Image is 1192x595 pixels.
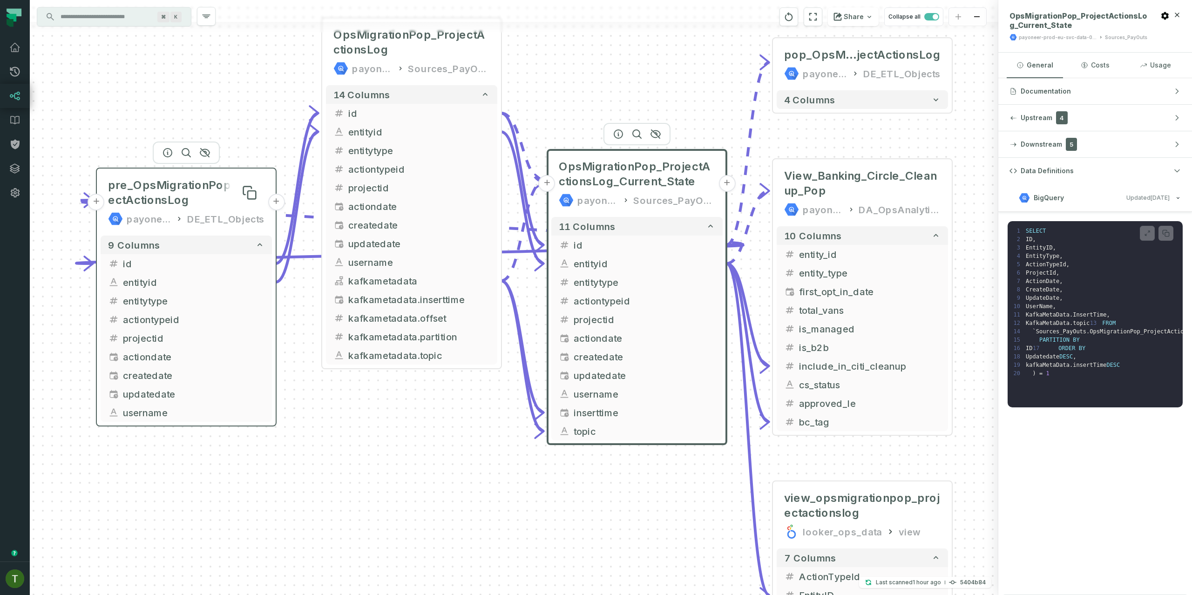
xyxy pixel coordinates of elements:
[784,267,795,278] span: integer
[76,200,743,245] g: Edge from 2375ffaea4972738b2a9d9da23f95bf7 to 1558574c964a3f2217fd5753258131f1
[333,126,345,137] span: string
[1059,253,1063,259] span: ,
[501,113,544,245] g: Edge from 478afc4a57b49bfb034a14a710297f91 to 2375ffaea4972738b2a9d9da23f95bf7
[799,396,941,410] span: approved_le
[501,281,544,412] g: Edge from 478afc4a57b49bfb034a14a710297f91 to 2375ffaea4972738b2a9d9da23f95bf7
[348,143,490,157] span: entitytype
[799,303,941,317] span: total_vans
[633,193,715,208] div: Sources_PayOuts
[784,304,795,316] span: integer
[170,12,182,22] span: Press ⌘ + K to focus the search bar
[1079,345,1085,352] span: BY
[1013,369,1026,378] span: 20
[352,61,393,76] div: payoneer-prod-eu-svc-data-016f
[1009,11,1147,30] span: OpsMigrationPop_ProjectActionsLog_Current_State
[998,105,1192,131] button: Upstream4
[101,291,272,310] button: entitytype
[998,212,1192,417] div: BigQueryUpdated[DATE] 6:02:03 AM
[1026,244,1053,251] span: EntityID
[348,181,490,195] span: projectid
[333,275,345,286] span: struct
[276,132,318,282] g: Edge from 1558574c964a3f2217fd5753258131f1 to 478afc4a57b49bfb034a14a710297f91
[574,406,715,419] span: inserttime
[1021,87,1071,96] span: Documentation
[1058,345,1075,352] span: ORDER
[1106,362,1120,368] span: DESC
[777,338,948,357] button: is_b2b
[1013,319,1026,327] span: 12
[268,194,284,210] button: +
[863,66,941,81] div: DE_ETL_Objects
[333,182,345,193] span: integer
[574,275,715,289] span: entitytype
[777,282,948,301] button: first_opt_in_date
[1102,320,1116,326] span: FROM
[1032,370,1036,377] span: )
[1059,295,1063,301] span: ,
[1067,53,1123,78] button: Costs
[1073,353,1076,360] span: ,
[559,332,570,344] span: timestamp
[1013,227,1026,235] span: 1
[1013,361,1026,369] span: 19
[333,27,490,57] span: OpsMigrationPop_ProjectActionsLog
[784,94,835,105] span: 4 columns
[1026,228,1046,234] span: SELECT
[326,234,497,253] button: updatedate
[123,350,264,364] span: actiondate
[333,257,345,268] span: string
[784,47,941,62] div: pop_OpsMigrationPop_ProjectActionsLog
[799,340,941,354] span: is_b2b
[574,424,715,438] span: topic
[108,351,119,362] span: timestamp
[799,322,941,336] span: is_managed
[899,524,920,539] div: view
[859,577,991,588] button: Last scanned[DATE] 4:48:42 PM5404b84
[559,239,570,250] span: integer
[348,311,490,325] span: kafkametadata.offset
[574,312,715,326] span: projectid
[551,310,723,329] button: projectid
[333,163,345,175] span: integer
[1026,270,1056,276] span: ProjectId
[10,549,19,557] div: Tooltip anchor
[1046,370,1049,377] span: 1
[1070,362,1073,368] span: .
[803,66,848,81] div: payoneer-prod-eu-svc-data-016f
[574,331,715,345] span: actiondate
[574,387,715,401] span: username
[326,197,497,216] button: actiondate
[777,412,948,431] button: bc_tag
[784,342,795,353] span: integer
[101,347,272,366] button: actiondate
[777,319,948,338] button: is_managed
[101,366,272,385] button: createdate
[828,7,879,26] button: Share
[1013,327,1026,336] span: 14
[784,416,795,427] span: integer
[1013,294,1026,302] span: 9
[1070,320,1073,326] span: .
[968,8,986,26] button: zoom out
[559,370,570,381] span: timestamp
[784,552,836,563] span: 7 columns
[551,236,723,254] button: id
[1151,194,1170,201] relative-time: Aug 20, 2025, 6:02 AM GMT+3
[1019,34,1097,41] div: payoneer-prod-eu-svc-data-016f
[1021,113,1052,122] span: Upstream
[803,524,882,539] div: looker_ops_data
[333,238,345,249] span: timestamp
[333,108,345,119] span: integer
[574,238,715,252] span: id
[1105,34,1147,41] div: Sources_PayOuts
[784,379,795,390] span: string
[108,258,119,269] span: integer
[777,375,948,394] button: cs_status
[1073,320,1090,326] span: topic
[1026,311,1070,318] span: KafkaMetaData
[1127,53,1184,78] button: Usage
[784,398,795,409] span: integer
[101,403,272,422] button: username
[333,89,390,100] span: 14 columns
[1026,253,1059,259] span: EntityType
